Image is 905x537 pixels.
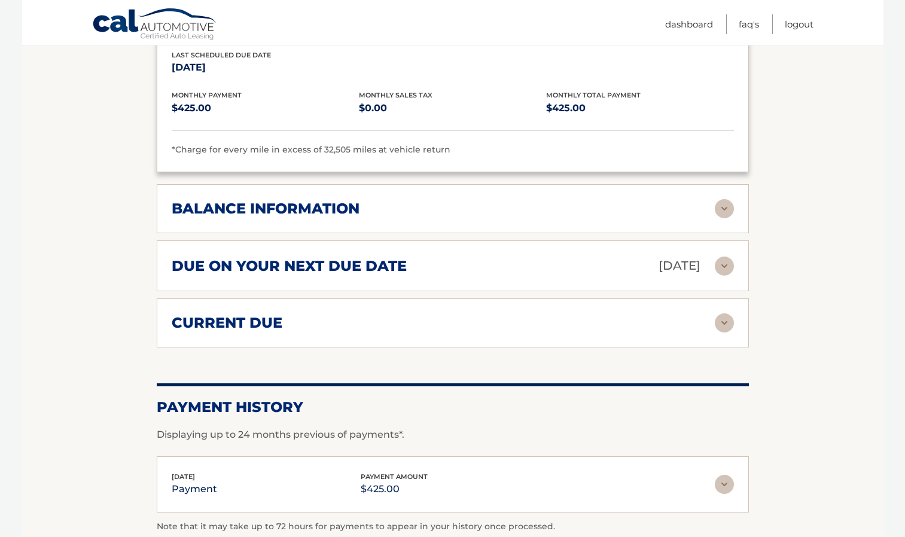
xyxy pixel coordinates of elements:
[715,257,734,276] img: accordion-rest.svg
[359,91,432,99] span: Monthly Sales Tax
[715,475,734,494] img: accordion-rest.svg
[157,398,749,416] h2: Payment History
[715,199,734,218] img: accordion-rest.svg
[172,51,271,59] span: Last Scheduled Due Date
[172,144,450,155] span: *Charge for every mile in excess of 32,505 miles at vehicle return
[157,428,749,442] p: Displaying up to 24 months previous of payments*.
[361,472,428,481] span: payment amount
[172,59,359,76] p: [DATE]
[172,257,407,275] h2: due on your next due date
[546,100,733,117] p: $425.00
[359,100,546,117] p: $0.00
[361,481,428,498] p: $425.00
[157,520,749,534] p: Note that it may take up to 72 hours for payments to appear in your history once processed.
[172,200,359,218] h2: balance information
[172,100,359,117] p: $425.00
[715,313,734,332] img: accordion-rest.svg
[546,91,641,99] span: Monthly Total Payment
[739,14,759,34] a: FAQ's
[172,472,195,481] span: [DATE]
[172,91,242,99] span: Monthly Payment
[665,14,713,34] a: Dashboard
[172,481,217,498] p: payment
[92,8,218,42] a: Cal Automotive
[659,255,700,276] p: [DATE]
[785,14,813,34] a: Logout
[172,314,282,332] h2: current due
